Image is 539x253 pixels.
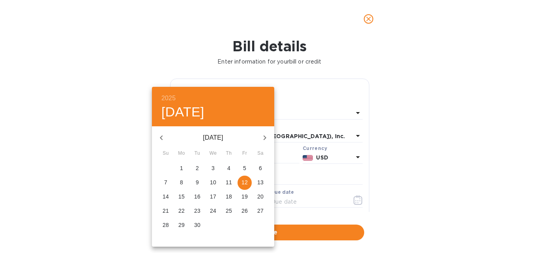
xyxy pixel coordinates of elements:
button: 15 [174,190,189,204]
button: [DATE] [161,104,204,120]
button: 6 [253,161,268,176]
p: [DATE] [171,133,255,142]
button: 1 [174,161,189,176]
p: 2 [196,164,199,172]
p: 13 [257,178,264,186]
button: 10 [206,176,220,190]
button: 2025 [161,93,176,104]
button: 7 [159,176,173,190]
p: 22 [178,207,185,215]
p: 16 [194,193,200,201]
span: Sa [253,150,268,157]
button: 14 [159,190,173,204]
p: 8 [180,178,183,186]
span: Tu [190,150,204,157]
button: 13 [253,176,268,190]
button: 22 [174,204,189,218]
span: Fr [238,150,252,157]
p: 18 [226,193,232,201]
button: 12 [238,176,252,190]
p: 5 [243,164,246,172]
p: 9 [196,178,199,186]
button: 20 [253,190,268,204]
p: 19 [241,193,248,201]
span: Th [222,150,236,157]
button: 26 [238,204,252,218]
button: 9 [190,176,204,190]
button: 29 [174,218,189,232]
button: 16 [190,190,204,204]
p: 23 [194,207,200,215]
button: 25 [222,204,236,218]
button: 23 [190,204,204,218]
p: 7 [164,178,167,186]
button: 21 [159,204,173,218]
p: 1 [180,164,183,172]
button: 11 [222,176,236,190]
p: 27 [257,207,264,215]
span: Su [159,150,173,157]
button: 2 [190,161,204,176]
p: 21 [163,207,169,215]
p: 25 [226,207,232,215]
button: 27 [253,204,268,218]
p: 26 [241,207,248,215]
button: 4 [222,161,236,176]
button: 5 [238,161,252,176]
button: 18 [222,190,236,204]
button: 8 [174,176,189,190]
button: 24 [206,204,220,218]
p: 3 [211,164,215,172]
button: 30 [190,218,204,232]
p: 12 [241,178,248,186]
p: 14 [163,193,169,201]
p: 6 [259,164,262,172]
button: 19 [238,190,252,204]
p: 30 [194,221,200,229]
p: 24 [210,207,216,215]
button: 3 [206,161,220,176]
span: Mo [174,150,189,157]
p: 20 [257,193,264,201]
button: 28 [159,218,173,232]
p: 29 [178,221,185,229]
p: 28 [163,221,169,229]
p: 4 [227,164,230,172]
span: We [206,150,220,157]
p: 17 [210,193,216,201]
p: 15 [178,193,185,201]
p: 11 [226,178,232,186]
button: 17 [206,190,220,204]
p: 10 [210,178,216,186]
